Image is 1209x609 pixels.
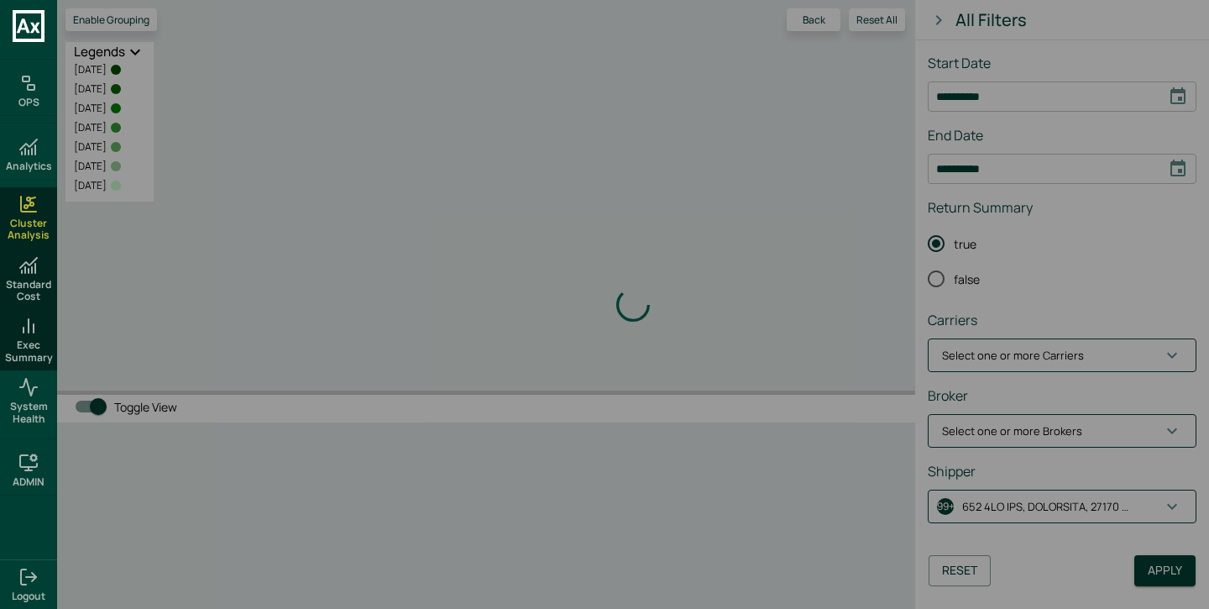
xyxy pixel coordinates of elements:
span: System Health [3,401,54,425]
h6: ADMIN [13,476,44,488]
h6: Analytics [6,160,52,172]
span: Standard Cost [3,279,54,303]
span: Exec Summary [3,339,54,364]
span: Cluster Analysis [3,218,54,242]
h6: OPS [18,97,39,108]
span: Logout [12,591,45,602]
